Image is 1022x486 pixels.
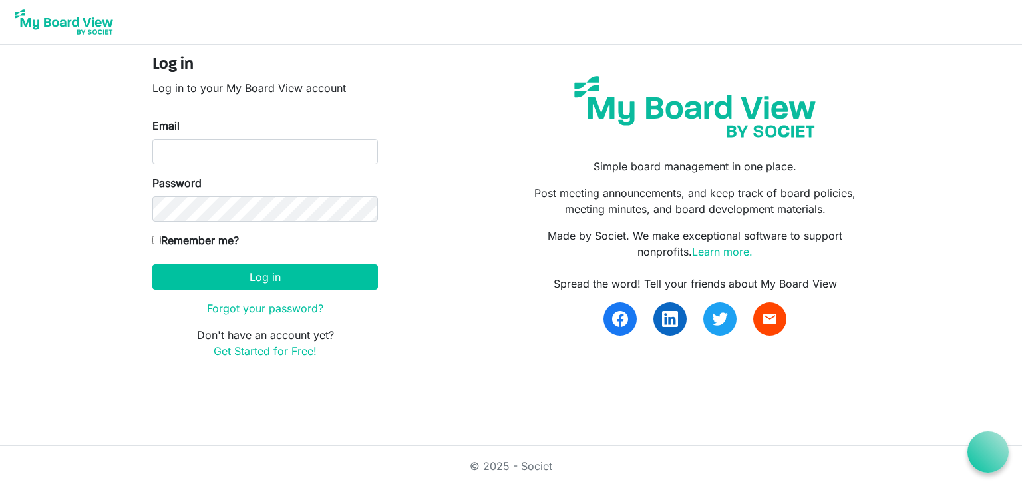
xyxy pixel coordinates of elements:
[152,118,180,134] label: Email
[521,276,870,292] div: Spread the word! Tell your friends about My Board View
[152,232,239,248] label: Remember me?
[152,80,378,96] p: Log in to your My Board View account
[662,311,678,327] img: linkedin.svg
[612,311,628,327] img: facebook.svg
[207,302,323,315] a: Forgot your password?
[712,311,728,327] img: twitter.svg
[152,264,378,290] button: Log in
[521,158,870,174] p: Simple board management in one place.
[152,55,378,75] h4: Log in
[564,66,826,148] img: my-board-view-societ.svg
[521,185,870,217] p: Post meeting announcements, and keep track of board policies, meeting minutes, and board developm...
[152,175,202,191] label: Password
[152,327,378,359] p: Don't have an account yet?
[470,459,552,473] a: © 2025 - Societ
[762,311,778,327] span: email
[214,344,317,358] a: Get Started for Free!
[521,228,870,260] p: Made by Societ. We make exceptional software to support nonprofits.
[11,5,117,39] img: My Board View Logo
[152,236,161,244] input: Remember me?
[753,302,786,336] a: email
[692,245,753,258] a: Learn more.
